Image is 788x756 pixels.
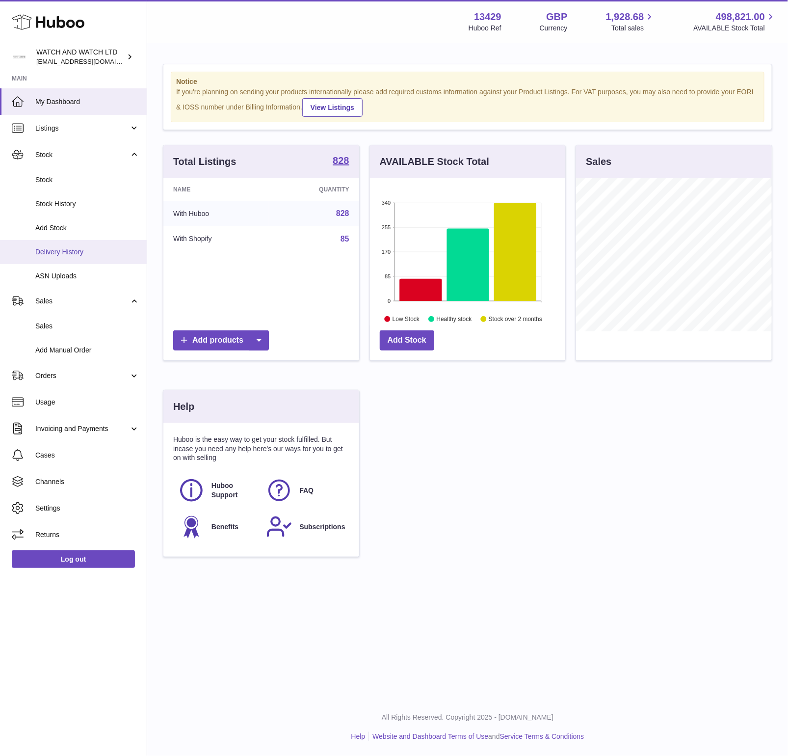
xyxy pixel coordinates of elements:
span: Add Stock [35,223,139,233]
a: Website and Dashboard Terms of Use [372,732,488,740]
span: Stock [35,150,129,160]
text: 85 [385,273,391,279]
span: Subscriptions [299,522,345,532]
span: Cases [35,451,139,460]
li: and [369,732,584,741]
text: 170 [382,249,391,255]
h3: AVAILABLE Stock Total [380,155,489,168]
span: [EMAIL_ADDRESS][DOMAIN_NAME] [36,57,144,65]
span: Huboo Support [211,481,255,500]
h3: Help [173,400,194,413]
h3: Total Listings [173,155,236,168]
strong: GBP [546,10,567,24]
span: 498,821.00 [716,10,765,24]
a: 498,821.00 AVAILABLE Stock Total [693,10,776,33]
strong: Notice [176,77,759,86]
span: Invoicing and Payments [35,424,129,433]
a: Benefits [178,513,256,540]
span: Delivery History [35,247,139,257]
span: Stock [35,175,139,185]
text: Stock over 2 months [489,316,542,323]
span: Listings [35,124,129,133]
span: Add Manual Order [35,346,139,355]
a: Service Terms & Conditions [500,732,584,740]
a: Log out [12,550,135,568]
span: Settings [35,504,139,513]
th: Quantity [269,178,359,201]
a: 1,928.68 Total sales [606,10,656,33]
h3: Sales [586,155,611,168]
a: Help [351,732,366,740]
text: Low Stock [393,316,420,323]
p: Huboo is the easy way to get your stock fulfilled. But incase you need any help here's our ways f... [173,435,349,463]
span: Stock History [35,199,139,209]
span: Sales [35,297,129,306]
a: Subscriptions [266,513,344,540]
a: FAQ [266,477,344,504]
p: All Rights Reserved. Copyright 2025 - [DOMAIN_NAME] [155,713,780,722]
th: Name [163,178,269,201]
strong: 13429 [474,10,501,24]
span: AVAILABLE Stock Total [693,24,776,33]
span: ASN Uploads [35,271,139,281]
a: 828 [333,156,349,167]
span: 1,928.68 [606,10,644,24]
a: Add Stock [380,330,434,351]
strong: 828 [333,156,349,165]
span: Channels [35,477,139,486]
td: With Shopify [163,226,269,252]
a: Add products [173,330,269,351]
span: FAQ [299,486,314,495]
span: My Dashboard [35,97,139,107]
div: If you're planning on sending your products internationally please add required customs informati... [176,87,759,117]
span: Benefits [211,522,238,532]
a: 85 [341,235,349,243]
div: WATCH AND WATCH LTD [36,48,125,66]
span: Returns [35,530,139,540]
a: View Listings [302,98,363,117]
span: Total sales [611,24,655,33]
text: 0 [388,298,391,304]
a: Huboo Support [178,477,256,504]
div: Currency [540,24,568,33]
span: Sales [35,322,139,331]
span: Orders [35,371,129,380]
text: 255 [382,224,391,230]
text: 340 [382,200,391,206]
span: Usage [35,398,139,407]
td: With Huboo [163,201,269,226]
div: Huboo Ref [469,24,501,33]
a: 828 [336,209,349,217]
text: Healthy stock [436,316,472,323]
img: baris@watchandwatch.co.uk [12,50,26,64]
